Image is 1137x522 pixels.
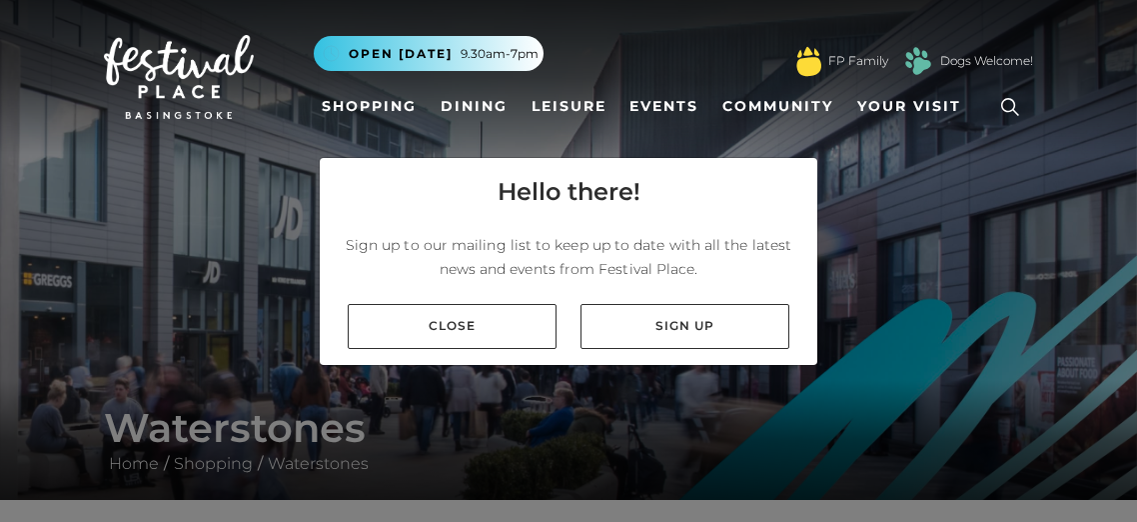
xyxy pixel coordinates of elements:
[349,45,453,63] span: Open [DATE]
[314,88,425,125] a: Shopping
[580,304,789,349] a: Sign up
[524,88,614,125] a: Leisure
[714,88,841,125] a: Community
[314,36,544,71] button: Open [DATE] 9.30am-7pm
[828,52,888,70] a: FP Family
[857,96,961,117] span: Your Visit
[849,88,979,125] a: Your Visit
[348,304,557,349] a: Close
[104,35,254,119] img: Festival Place Logo
[621,88,706,125] a: Events
[940,52,1033,70] a: Dogs Welcome!
[336,233,801,281] p: Sign up to our mailing list to keep up to date with all the latest news and events from Festival ...
[498,174,640,210] h4: Hello there!
[433,88,516,125] a: Dining
[461,45,539,63] span: 9.30am-7pm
